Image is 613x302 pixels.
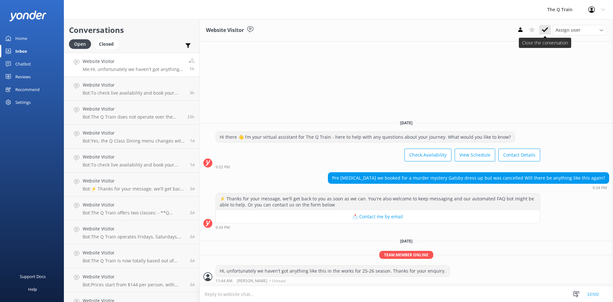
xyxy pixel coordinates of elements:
span: Assign user [556,27,580,34]
div: Recommend [15,83,40,96]
a: Website VisitorBot:Prices start from $144 per person, with several dining options to choose from.... [64,268,199,292]
span: • Unread [269,279,285,283]
p: Bot: The Q Train operates Fridays, Saturdays, and Sundays all year round, except on Public Holida... [83,234,185,240]
span: [PERSON_NAME] [237,279,267,283]
button: Check Availability [405,149,451,161]
a: Website VisitorBot:Yes, the Q Class Dining menu changes with the seasons. Be sure to check the we... [64,125,199,149]
div: Help [28,283,37,296]
p: Bot: The Q Train is now totally based out of [GEOGRAPHIC_DATA]. Unless a train is privately chart... [83,258,185,264]
button: Contact Details [498,149,540,161]
h4: Website Visitor [83,58,184,65]
strong: 9:32 PM [216,165,230,169]
span: 07:56am 13-Aug-2025 (UTC +10:00) Australia/Sydney [190,234,194,239]
div: Inbox [15,45,27,58]
p: Me: Hi, unfortunately we haven't got anything like this in the works for 25-26 season. Thanks for... [83,66,184,72]
div: Support Docs [20,270,46,283]
strong: 9:34 PM [216,226,230,229]
span: 08:13pm 13-Aug-2025 (UTC +10:00) Australia/Sydney [190,162,194,167]
h3: Website Visitor [206,26,244,35]
h4: Website Visitor [83,273,185,280]
span: 11:44am 15-Aug-2025 (UTC +10:00) Australia/Sydney [190,66,194,72]
a: Closed [94,40,122,47]
span: 12:51pm 13-Aug-2025 (UTC +10:00) Australia/Sydney [190,186,194,191]
a: Website VisitorMe:Hi, unfortunately we haven't got anything like this in the works for 25-26 seas... [64,53,199,77]
span: 07:48am 13-Aug-2025 (UTC +10:00) Australia/Sydney [190,258,194,263]
div: Chatbot [15,58,31,70]
strong: 9:34 PM [593,186,607,190]
p: Bot: ⚡ Thanks for your message, we'll get back to you as soon as we can. You're also welcome to k... [83,186,185,192]
a: Website VisitorBot:To check live availability and book your experience, please visit [URL][DOMAIN... [64,77,199,101]
div: Assign User [552,25,607,35]
a: Website VisitorBot:The Q Train offers two classes: - **Q Class**: An open dining setup for a soci... [64,197,199,221]
p: Bot: To check live availability and book your experience, please visit [URL][DOMAIN_NAME]. [83,162,185,168]
h4: Website Visitor [83,129,185,136]
span: 01:59pm 14-Aug-2025 (UTC +10:00) Australia/Sydney [187,114,194,120]
div: 11:44am 15-Aug-2025 (UTC +10:00) Australia/Sydney [216,278,450,283]
div: Hi there 👋 I’m your virtual assistant for The Q Train - here to help with any questions about you... [216,132,515,143]
a: Website VisitorBot:To check live availability and book your experience, please visit [URL][DOMAIN... [64,149,199,173]
div: 09:34pm 14-Aug-2025 (UTC +10:00) Australia/Sydney [216,225,540,229]
span: 11:05am 14-Aug-2025 (UTC +10:00) Australia/Sydney [190,138,194,143]
span: 10:18am 15-Aug-2025 (UTC +10:00) Australia/Sydney [190,90,194,96]
h4: Website Visitor [83,177,185,184]
div: Pre [MEDICAL_DATA] we booked for a murder mystery Gatsby dress up but was cancelled Will there be... [328,173,609,183]
a: Open [69,40,94,47]
h4: Website Visitor [83,225,185,232]
div: 09:34pm 14-Aug-2025 (UTC +10:00) Australia/Sydney [328,185,609,190]
div: Closed [94,39,118,49]
a: Website VisitorBot:⚡ Thanks for your message, we'll get back to you as soon as we can. You're als... [64,173,199,197]
div: Open [69,39,91,49]
span: 11:36am 13-Aug-2025 (UTC +10:00) Australia/Sydney [190,210,194,215]
h4: Website Visitor [83,249,185,256]
div: Home [15,32,27,45]
span: Team member online [379,251,433,259]
h4: Website Visitor [83,153,185,160]
a: Website VisitorBot:The Q Train does not operate over the Christmas/New Year period as it shuts fo... [64,101,199,125]
strong: 11:44 AM [216,279,232,283]
div: Settings [15,96,31,109]
a: Website VisitorBot:The Q Train operates Fridays, Saturdays, and Sundays all year round, except on... [64,221,199,244]
span: [DATE] [396,238,416,244]
div: 09:32pm 14-Aug-2025 (UTC +10:00) Australia/Sydney [216,165,540,169]
img: yonder-white-logo.png [10,11,46,21]
p: Bot: Prices start from $144 per person, with several dining options to choose from. To explore cu... [83,282,185,288]
div: Reviews [15,70,31,83]
p: Bot: To check live availability and book your experience, please visit [URL][DOMAIN_NAME]. [83,90,185,96]
button: 📩 Contact me by email [216,210,540,223]
a: Website VisitorBot:The Q Train is now totally based out of [GEOGRAPHIC_DATA]. Unless a train is p... [64,244,199,268]
span: [DATE] [396,120,416,126]
button: View Schedule [455,149,495,161]
h4: Website Visitor [83,201,185,208]
p: Bot: Yes, the Q Class Dining menu changes with the seasons. Be sure to check the website for upda... [83,138,185,144]
div: ⚡ Thanks for your message, we'll get back to you as soon as we can. You're also welcome to keep m... [216,193,540,210]
span: 06:09am 13-Aug-2025 (UTC +10:00) Australia/Sydney [190,282,194,287]
h4: Website Visitor [83,105,183,112]
p: Bot: The Q Train does not operate over the Christmas/New Year period as it shuts for two weeks so... [83,114,183,120]
h2: Conversations [69,24,194,36]
p: Bot: The Q Train offers two classes: - **Q Class**: An open dining setup for a social experience.... [83,210,185,216]
div: Hi, unfortunately we haven't got anything like this in the works for 25-26 season. Thanks for you... [216,266,450,276]
h4: Website Visitor [83,81,185,89]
